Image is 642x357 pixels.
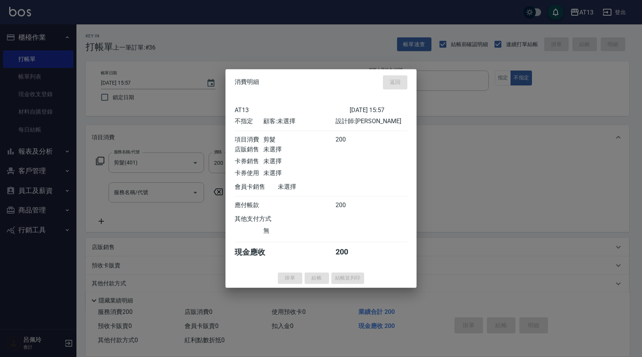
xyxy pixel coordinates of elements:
div: 未選擇 [263,146,335,154]
div: 不指定 [235,117,263,125]
div: 未選擇 [263,158,335,166]
div: 200 [336,136,364,144]
div: 200 [336,201,364,209]
div: 剪髮 [263,136,335,144]
div: [DATE] 15:57 [350,106,407,114]
div: 會員卡銷售 [235,183,278,191]
div: 設計師: [PERSON_NAME] [336,117,407,125]
div: 未選擇 [263,169,335,177]
div: 卡券使用 [235,169,263,177]
div: 未選擇 [278,183,350,191]
div: 無 [263,227,335,235]
div: 應付帳款 [235,201,263,209]
span: 消費明細 [235,79,259,86]
div: 現金應收 [235,247,278,257]
div: AT13 [235,106,350,114]
div: 其他支付方式 [235,215,292,223]
div: 店販銷售 [235,146,263,154]
div: 200 [336,247,364,257]
div: 項目消費 [235,136,263,144]
div: 顧客: 未選擇 [263,117,335,125]
div: 卡券銷售 [235,158,263,166]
